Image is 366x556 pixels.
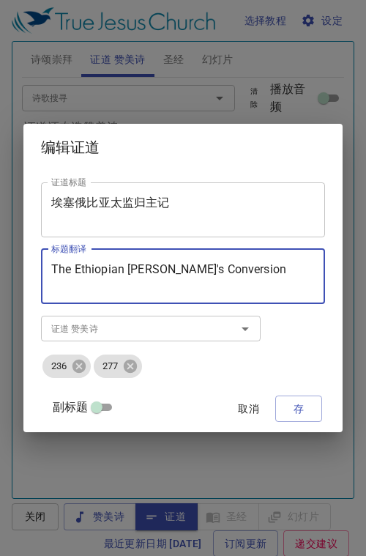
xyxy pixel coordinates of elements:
[94,360,127,374] span: 277
[94,355,142,378] div: 277
[235,319,255,339] button: Open
[43,58,215,70] div: 第 119：121-144 章 Chapter 119：121-144
[53,399,88,416] span: 副标题
[231,400,266,418] span: 取消
[275,396,322,423] button: 存
[51,196,315,223] textarea: 埃塞俄比亚太监归主记
[42,360,75,374] span: 236
[7,51,252,114] div: [DATE] [DEMOGRAPHIC_DATA] Study - [DEMOGRAPHIC_DATA]
[89,121,168,133] div: 8:00pm -- 9:30pm
[287,400,310,418] span: 存
[43,21,214,51] div: 星期五查经 - 诗篇
[225,396,272,423] button: 取消
[42,355,91,378] div: 236
[41,136,325,159] h2: 编辑证道
[51,262,315,290] textarea: The Ethiopian [PERSON_NAME]'s Conversion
